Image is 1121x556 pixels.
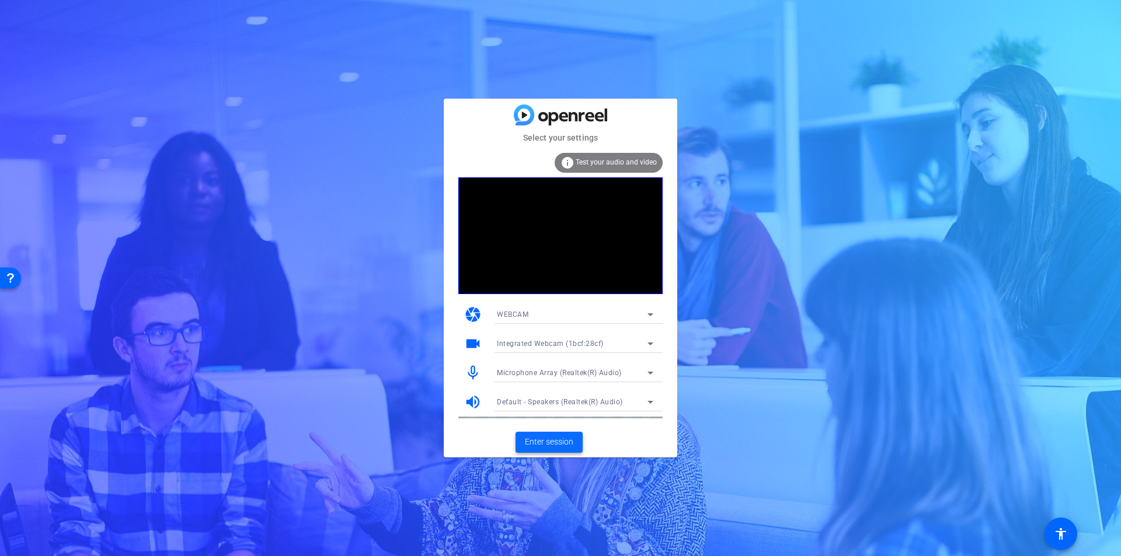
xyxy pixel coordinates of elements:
[464,335,482,352] mat-icon: videocam
[497,369,622,377] span: Microphone Array (Realtek(R) Audio)
[516,432,583,453] button: Enter session
[497,310,528,319] span: WEBCAM
[514,104,607,125] img: blue-gradient.svg
[464,306,482,323] mat-icon: camera
[464,364,482,382] mat-icon: mic_none
[1054,527,1068,541] mat-icon: accessibility
[464,393,482,411] mat-icon: volume_up
[444,131,677,144] mat-card-subtitle: Select your settings
[525,436,573,448] span: Enter session
[560,156,575,170] mat-icon: info
[497,340,604,348] span: Integrated Webcam (1bcf:28cf)
[576,158,657,166] span: Test your audio and video
[497,398,623,406] span: Default - Speakers (Realtek(R) Audio)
